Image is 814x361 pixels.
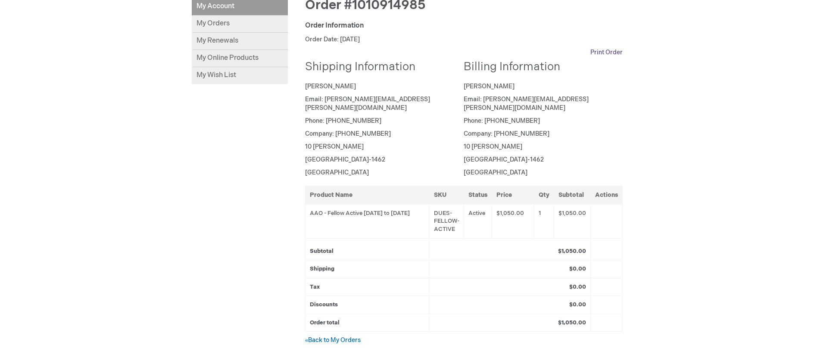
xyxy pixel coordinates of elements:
[464,169,527,176] span: [GEOGRAPHIC_DATA]
[554,186,590,204] th: Subtotal
[464,96,589,112] span: Email: [PERSON_NAME][EMAIL_ADDRESS][PERSON_NAME][DOMAIN_NAME]
[569,283,586,290] strong: $0.00
[305,21,623,31] div: Order Information
[558,248,586,255] strong: $1,050.00
[590,186,622,204] th: Actions
[558,319,586,326] strong: $1,050.00
[305,186,430,204] th: Product Name
[464,61,616,74] h2: Billing Information
[305,96,430,112] span: Email: [PERSON_NAME][EMAIL_ADDRESS][PERSON_NAME][DOMAIN_NAME]
[310,301,338,308] strong: Discounts
[464,130,549,137] span: Company: [PHONE_NUMBER]
[464,117,540,124] span: Phone: [PHONE_NUMBER]
[464,83,515,90] span: [PERSON_NAME]
[310,265,334,272] strong: Shipping
[305,61,458,74] h2: Shipping Information
[305,130,391,137] span: Company: [PHONE_NUMBER]
[492,204,534,238] td: $1,050.00
[492,186,534,204] th: Price
[310,319,340,326] strong: Order total
[464,204,492,238] td: Active
[192,16,288,33] a: My Orders
[534,204,554,238] td: 1
[192,50,288,67] a: My Online Products
[305,117,381,124] span: Phone: [PHONE_NUMBER]
[590,48,623,57] a: Print Order
[305,169,369,176] span: [GEOGRAPHIC_DATA]
[305,337,308,344] small: «
[310,283,320,290] strong: Tax
[305,143,364,150] span: 10 [PERSON_NAME]
[464,186,492,204] th: Status
[310,248,334,255] strong: Subtotal
[554,204,590,238] td: $1,050.00
[305,204,430,238] td: AAO - Fellow Active [DATE] to [DATE]
[534,186,554,204] th: Qty
[464,143,522,150] span: 10 [PERSON_NAME]
[192,67,288,84] a: My Wish List
[305,83,356,90] span: [PERSON_NAME]
[430,204,464,238] td: DUES-FELLOW-ACTIVE
[192,33,288,50] a: My Renewals
[569,301,586,308] strong: $0.00
[305,156,385,163] span: [GEOGRAPHIC_DATA]-1462
[464,156,544,163] span: [GEOGRAPHIC_DATA]-1462
[569,265,586,272] strong: $0.00
[305,35,623,44] p: Order Date: [DATE]
[305,336,361,344] a: «Back to My Orders
[430,186,464,204] th: SKU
